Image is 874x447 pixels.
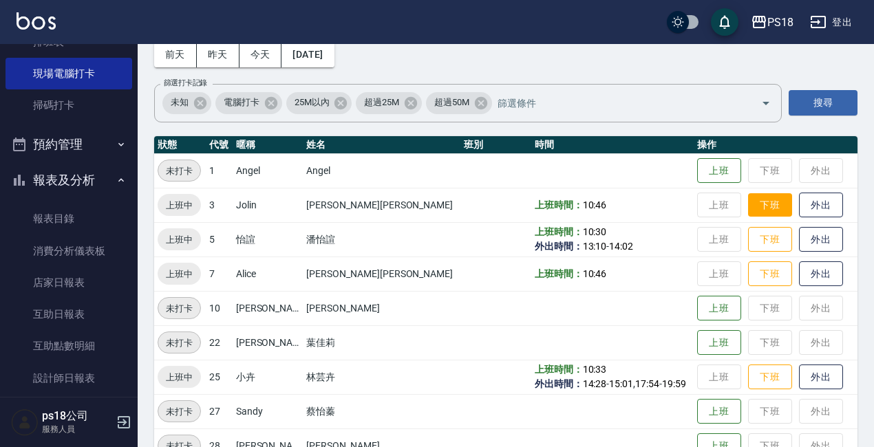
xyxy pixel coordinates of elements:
[755,92,777,114] button: Open
[215,96,268,109] span: 電腦打卡
[303,291,460,325] td: [PERSON_NAME]
[303,394,460,428] td: 蔡怡蓁
[531,222,694,257] td: -
[158,267,201,281] span: 上班中
[6,267,132,298] a: 店家日報表
[6,394,132,426] a: 店販抽成明細
[158,198,201,212] span: 上班中
[233,222,303,257] td: 怡諠
[789,90,857,116] button: 搜尋
[799,193,843,218] button: 外出
[239,42,282,67] button: 今天
[583,226,607,237] span: 10:30
[804,10,857,35] button: 登出
[206,394,233,428] td: 27
[11,408,39,436] img: Person
[711,8,738,36] button: save
[206,360,233,394] td: 25
[748,261,792,287] button: 下班
[535,199,583,210] b: 上班時間：
[303,325,460,360] td: 葉佳莉
[233,188,303,222] td: Jolin
[154,42,197,67] button: 前天
[164,78,207,88] label: 篩選打卡記錄
[158,404,200,419] span: 未打卡
[535,268,583,279] b: 上班時間：
[609,241,633,252] span: 14:02
[215,92,282,114] div: 電腦打卡
[303,222,460,257] td: 潘怡諠
[6,298,132,330] a: 互助日報表
[356,92,422,114] div: 超過25M
[286,96,338,109] span: 25M以內
[583,241,607,252] span: 13:10
[531,136,694,154] th: 時間
[799,364,843,390] button: 外出
[206,153,233,188] td: 1
[531,360,694,394] td: - , -
[233,153,303,188] td: Angel
[42,423,112,435] p: 服務人員
[535,241,583,252] b: 外出時間：
[356,96,407,109] span: 超過25M
[303,153,460,188] td: Angel
[748,364,792,390] button: 下班
[158,164,200,178] span: 未打卡
[6,58,132,89] a: 現場電腦打卡
[635,378,659,389] span: 17:54
[233,360,303,394] td: 小卉
[697,399,741,424] button: 上班
[303,136,460,154] th: 姓名
[286,92,352,114] div: 25M以內
[158,336,200,350] span: 未打卡
[799,261,843,287] button: 外出
[17,12,56,30] img: Logo
[158,232,201,247] span: 上班中
[233,394,303,428] td: Sandy
[697,296,741,321] button: 上班
[233,257,303,291] td: Alice
[197,42,239,67] button: 昨天
[233,325,303,360] td: [PERSON_NAME]
[426,96,478,109] span: 超過50M
[583,199,607,210] span: 10:46
[748,227,792,252] button: 下班
[583,378,607,389] span: 14:28
[494,91,737,115] input: 篩選條件
[583,268,607,279] span: 10:46
[233,136,303,154] th: 暱稱
[6,330,132,362] a: 互助點數明細
[535,226,583,237] b: 上班時間：
[6,127,132,162] button: 預約管理
[460,136,531,154] th: 班別
[206,257,233,291] td: 7
[662,378,686,389] span: 19:59
[535,364,583,375] b: 上班時間：
[697,158,741,184] button: 上班
[583,364,607,375] span: 10:33
[609,378,633,389] span: 15:01
[303,257,460,291] td: [PERSON_NAME][PERSON_NAME]
[6,235,132,267] a: 消費分析儀表板
[694,136,857,154] th: 操作
[799,227,843,252] button: 外出
[426,92,492,114] div: 超過50M
[6,89,132,121] a: 掃碼打卡
[281,42,334,67] button: [DATE]
[206,136,233,154] th: 代號
[158,370,201,384] span: 上班中
[6,162,132,198] button: 報表及分析
[745,8,799,36] button: PS18
[206,188,233,222] td: 3
[154,136,206,154] th: 狀態
[206,291,233,325] td: 10
[206,325,233,360] td: 22
[748,193,792,217] button: 下班
[303,188,460,222] td: [PERSON_NAME][PERSON_NAME]
[233,291,303,325] td: [PERSON_NAME]
[697,330,741,356] button: 上班
[303,360,460,394] td: 林芸卉
[535,378,583,389] b: 外出時間：
[162,96,197,109] span: 未知
[767,14,793,31] div: PS18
